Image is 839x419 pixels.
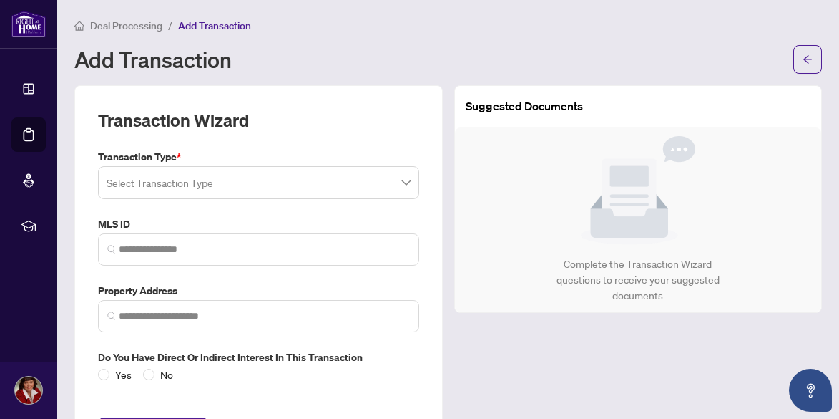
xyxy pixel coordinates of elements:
img: search_icon [107,312,116,320]
h2: Transaction Wizard [98,109,249,132]
label: Do you have direct or indirect interest in this transaction [98,350,419,365]
button: Open asap [789,369,832,412]
img: Null State Icon [581,136,695,245]
label: Property Address [98,283,419,299]
span: No [154,367,179,382]
div: Complete the Transaction Wizard questions to receive your suggested documents [541,256,735,304]
span: Yes [109,367,137,382]
span: Deal Processing [90,19,162,32]
li: / [168,17,172,34]
span: Add Transaction [178,19,251,32]
label: Transaction Type [98,149,419,165]
span: arrow-left [803,54,813,64]
img: logo [11,11,46,37]
article: Suggested Documents [466,97,584,115]
label: MLS ID [98,216,419,232]
img: Profile Icon [15,377,42,404]
img: search_icon [107,245,116,254]
h1: Add Transaction [74,48,232,71]
span: home [74,21,84,31]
